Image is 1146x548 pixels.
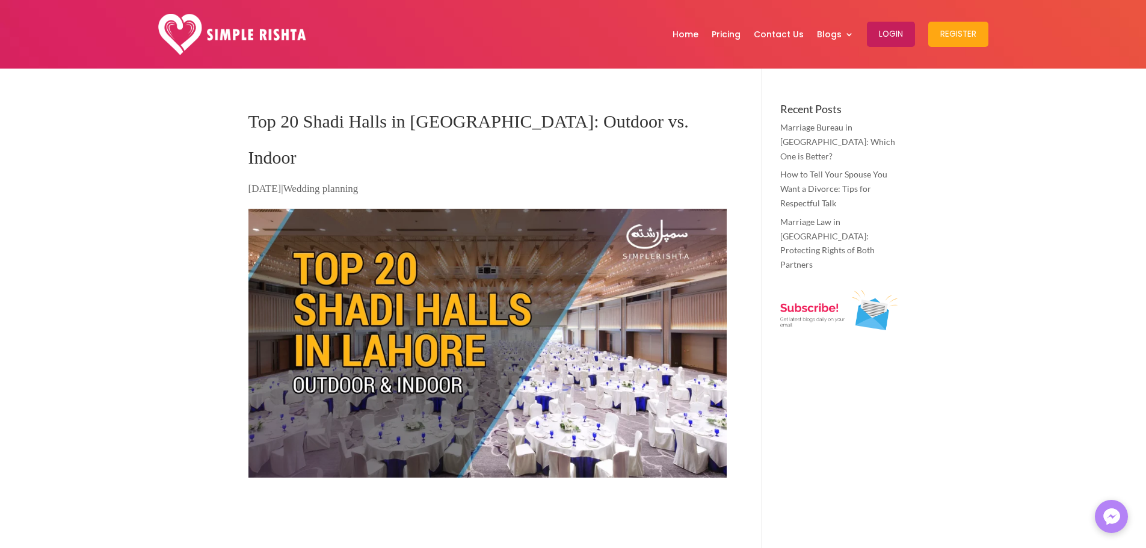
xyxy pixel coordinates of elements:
[1100,505,1124,529] img: Messenger
[754,3,804,66] a: Contact Us
[928,3,988,66] a: Register
[712,3,741,66] a: Pricing
[780,217,875,269] a: Marriage Law in [GEOGRAPHIC_DATA]: Protecting Rights of Both Partners
[780,103,898,120] h4: Recent Posts
[867,22,915,47] button: Login
[248,183,282,194] span: [DATE]
[780,122,895,161] a: Marriage Bureau in [GEOGRAPHIC_DATA]: Which One is Better?
[673,3,698,66] a: Home
[817,3,854,66] a: Blogs
[248,103,727,182] h1: Top 20 Shadi Halls in [GEOGRAPHIC_DATA]: Outdoor vs. Indoor
[867,3,915,66] a: Login
[780,169,887,208] a: How to Tell Your Spouse You Want a Divorce: Tips for Respectful Talk
[283,183,359,194] a: Wedding planning
[928,22,988,47] button: Register
[248,209,727,478] img: Shadi-Halls-in-Lahore
[248,182,727,205] p: |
